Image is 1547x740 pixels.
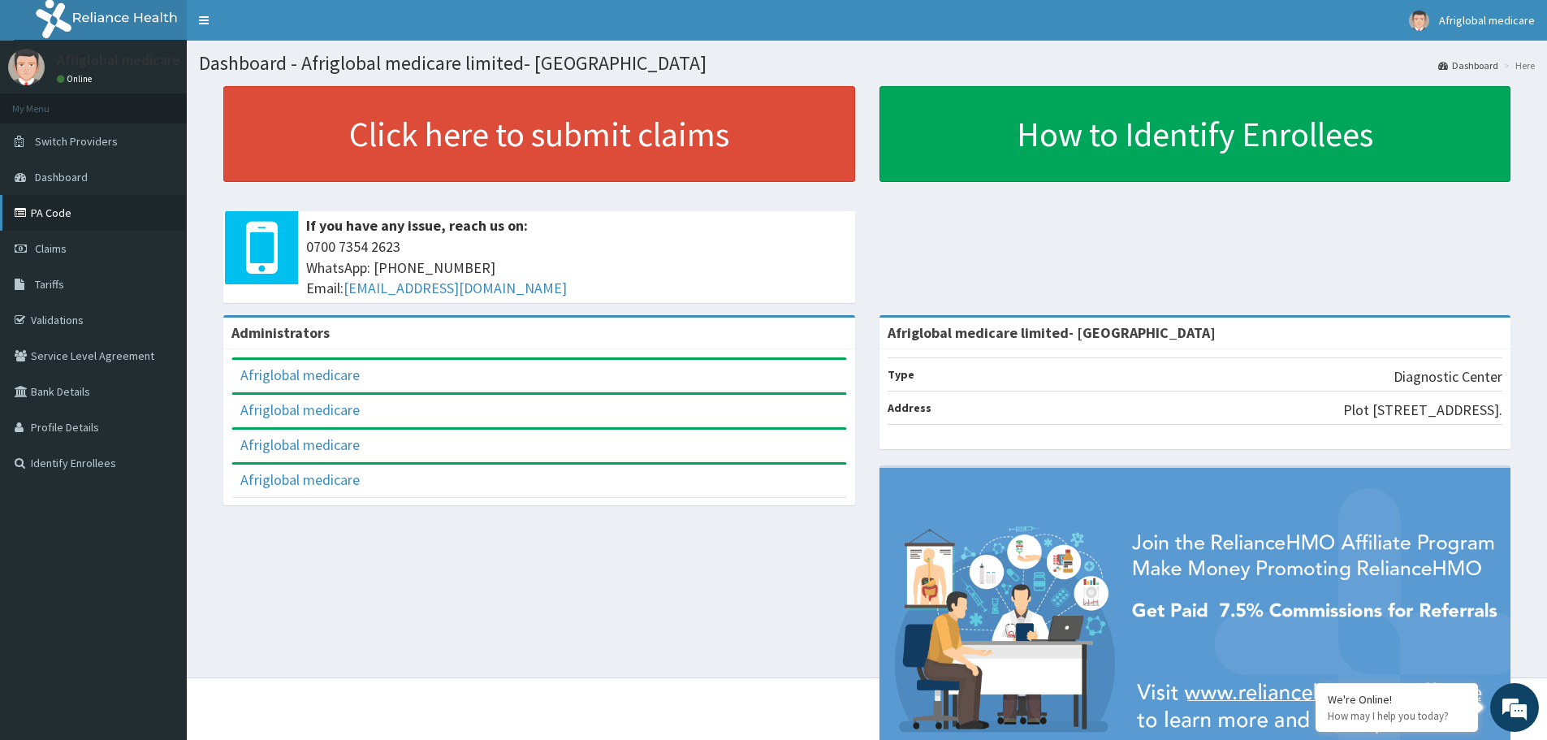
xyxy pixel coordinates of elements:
p: Diagnostic Center [1394,366,1502,387]
a: Afriglobal medicare [240,400,360,419]
strong: Afriglobal medicare limited- [GEOGRAPHIC_DATA] [888,323,1216,342]
li: Here [1500,58,1535,72]
div: We're Online! [1328,692,1466,707]
a: Afriglobal medicare [240,470,360,489]
a: Afriglobal medicare [240,435,360,454]
p: How may I help you today? [1328,709,1466,723]
b: If you have any issue, reach us on: [306,216,528,235]
span: Switch Providers [35,134,118,149]
a: [EMAIL_ADDRESS][DOMAIN_NAME] [344,279,567,297]
a: Online [57,73,96,84]
span: Afriglobal medicare [1439,13,1535,28]
a: Dashboard [1438,58,1498,72]
span: Claims [35,241,67,256]
a: How to Identify Enrollees [879,86,1511,182]
img: User Image [1409,11,1429,31]
span: Tariffs [35,277,64,292]
span: Dashboard [35,170,88,184]
p: Afriglobal medicare [57,53,180,67]
b: Administrators [231,323,330,342]
p: Plot [STREET_ADDRESS]. [1343,400,1502,421]
a: Afriglobal medicare [240,366,360,384]
b: Address [888,400,931,415]
a: Click here to submit claims [223,86,855,182]
b: Type [888,367,914,382]
img: User Image [8,49,45,85]
h1: Dashboard - Afriglobal medicare limited- [GEOGRAPHIC_DATA] [199,53,1535,74]
span: 0700 7354 2623 WhatsApp: [PHONE_NUMBER] Email: [306,236,847,299]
